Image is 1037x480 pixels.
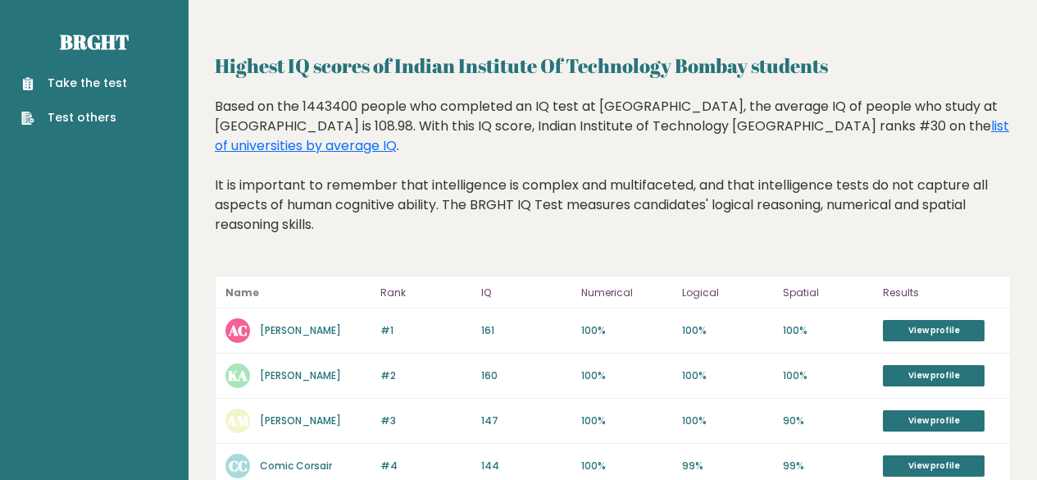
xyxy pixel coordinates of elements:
[581,414,672,428] p: 100%
[682,283,773,303] p: Logical
[581,368,672,383] p: 100%
[682,414,773,428] p: 100%
[21,75,127,92] a: Take the test
[380,414,471,428] p: #3
[481,323,572,338] p: 161
[260,368,341,382] a: [PERSON_NAME]
[883,283,1000,303] p: Results
[60,29,129,55] a: Brght
[883,365,985,386] a: View profile
[228,366,248,385] text: KA
[215,117,1009,155] a: list of universities by average IQ
[21,109,127,126] a: Test others
[481,368,572,383] p: 160
[581,323,672,338] p: 100%
[380,323,471,338] p: #1
[682,323,773,338] p: 100%
[226,411,249,430] text: AM
[581,459,672,473] p: 100%
[380,283,471,303] p: Rank
[783,414,874,428] p: 90%
[883,410,985,432] a: View profile
[783,459,874,473] p: 99%
[229,456,248,475] text: CC
[783,283,874,303] p: Spatial
[225,286,259,299] b: Name
[260,459,332,473] a: Comic Corsair
[481,283,572,303] p: IQ
[481,459,572,473] p: 144
[682,368,773,383] p: 100%
[682,459,773,473] p: 99%
[260,323,341,337] a: [PERSON_NAME]
[883,320,985,341] a: View profile
[215,51,1011,80] h2: Highest IQ scores of Indian Institute Of Technology Bombay students
[380,459,471,473] p: #4
[883,455,985,477] a: View profile
[481,414,572,428] p: 147
[783,323,874,338] p: 100%
[228,321,248,340] text: AC
[380,368,471,383] p: #2
[783,368,874,383] p: 100%
[215,97,1011,259] div: Based on the 1443400 people who completed an IQ test at [GEOGRAPHIC_DATA], the average IQ of peop...
[581,283,672,303] p: Numerical
[260,414,341,427] a: [PERSON_NAME]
